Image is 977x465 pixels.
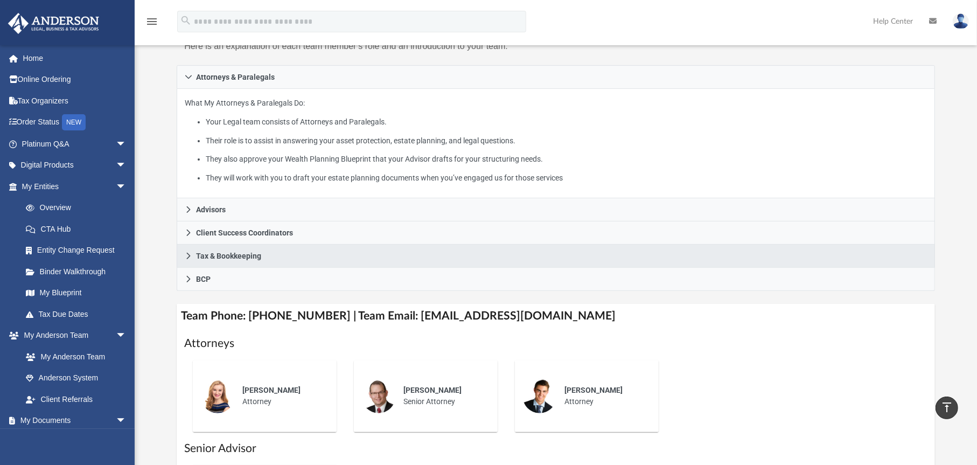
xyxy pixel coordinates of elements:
[116,410,137,432] span: arrow_drop_down
[15,240,143,261] a: Entity Change Request
[145,15,158,28] i: menu
[8,133,143,155] a: Platinum Q&Aarrow_drop_down
[8,155,143,176] a: Digital Productsarrow_drop_down
[235,377,329,415] div: Attorney
[940,401,953,414] i: vertical_align_top
[403,386,462,394] span: [PERSON_NAME]
[557,377,651,415] div: Attorney
[15,218,143,240] a: CTA Hub
[8,112,143,134] a: Order StatusNEW
[145,20,158,28] a: menu
[196,252,261,260] span: Tax & Bookkeeping
[177,198,935,221] a: Advisors
[196,206,226,213] span: Advisors
[177,89,935,198] div: Attorneys & Paralegals
[116,176,137,198] span: arrow_drop_down
[564,386,623,394] span: [PERSON_NAME]
[8,69,143,91] a: Online Ordering
[184,441,927,456] h1: Senior Advisor
[522,379,557,413] img: thumbnail
[180,15,192,26] i: search
[5,13,102,34] img: Anderson Advisors Platinum Portal
[15,197,143,219] a: Overview
[206,115,926,129] li: Your Legal team consists of Attorneys and Paralegals.
[15,261,143,282] a: Binder Walkthrough
[8,90,143,112] a: Tax Organizers
[15,388,137,410] a: Client Referrals
[196,275,211,283] span: BCP
[62,114,86,130] div: NEW
[116,155,137,177] span: arrow_drop_down
[177,65,935,89] a: Attorneys & Paralegals
[8,47,143,69] a: Home
[196,73,275,81] span: Attorneys & Paralegals
[177,304,935,328] h4: Team Phone: [PHONE_NUMBER] | Team Email: [EMAIL_ADDRESS][DOMAIN_NAME]
[177,245,935,268] a: Tax & Bookkeeping
[8,325,137,346] a: My Anderson Teamarrow_drop_down
[8,410,137,432] a: My Documentsarrow_drop_down
[242,386,301,394] span: [PERSON_NAME]
[8,176,143,197] a: My Entitiesarrow_drop_down
[15,282,137,304] a: My Blueprint
[396,377,490,415] div: Senior Attorney
[936,397,958,419] a: vertical_align_top
[200,379,235,413] img: thumbnail
[953,13,969,29] img: User Pic
[206,152,926,166] li: They also approve your Wealth Planning Blueprint that your Advisor drafts for your structuring ne...
[15,367,137,389] a: Anderson System
[185,96,927,184] p: What My Attorneys & Paralegals Do:
[184,336,927,351] h1: Attorneys
[15,303,143,325] a: Tax Due Dates
[177,268,935,291] a: BCP
[116,325,137,347] span: arrow_drop_down
[116,133,137,155] span: arrow_drop_down
[184,39,548,54] p: Here is an explanation of each team member’s role and an introduction to your team.
[15,346,132,367] a: My Anderson Team
[361,379,396,413] img: thumbnail
[177,221,935,245] a: Client Success Coordinators
[206,171,926,185] li: They will work with you to draft your estate planning documents when you’ve engaged us for those ...
[206,134,926,148] li: Their role is to assist in answering your asset protection, estate planning, and legal questions.
[196,229,293,237] span: Client Success Coordinators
